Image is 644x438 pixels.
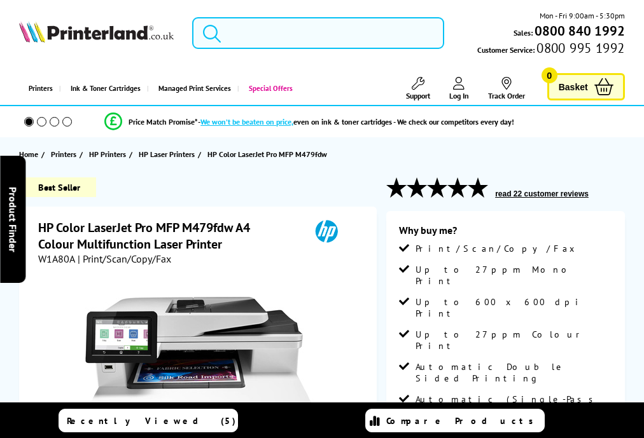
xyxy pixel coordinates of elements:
[19,177,96,197] span: Best Seller
[139,147,198,161] a: HP Laser Printers
[386,415,540,427] span: Compare Products
[6,111,612,133] li: modal_Promise
[200,117,293,127] span: We won’t be beaten on price,
[449,91,469,100] span: Log In
[147,72,237,105] a: Managed Print Services
[416,264,612,287] span: Up to 27ppm Mono Print
[297,219,356,243] img: HP
[535,42,624,54] span: 0800 995 1992
[542,67,557,83] span: 0
[547,73,625,100] a: Basket 0
[406,91,430,100] span: Support
[19,147,41,161] a: Home
[416,243,579,254] span: Print/Scan/Copy/Fax
[416,296,612,319] span: Up to 600 x 600 dpi Print
[139,147,195,161] span: HP Laser Printers
[129,117,198,127] span: Price Match Promise*
[6,186,19,252] span: Product Finder
[19,21,173,43] img: Printerland Logo
[207,149,327,159] span: HP Color LaserJet Pro MFP M479fdw
[59,409,238,432] a: Recently Viewed (5)
[198,117,514,127] div: - even on ink & toner cartridges - We check our competitors every day!
[67,415,236,427] span: Recently Viewed (5)
[89,147,126,161] span: HP Printers
[491,189,592,199] button: read 22 customer reviews
[51,147,80,161] a: Printers
[540,10,625,22] span: Mon - Fri 9:00am - 5:30pm
[488,77,525,100] a: Track Order
[71,72,141,105] span: Ink & Toner Cartridges
[19,21,173,45] a: Printerland Logo
[365,409,545,432] a: Compare Products
[78,252,171,265] span: | Print/Scan/Copy/Fax
[19,72,59,105] a: Printers
[416,361,612,384] span: Automatic Double Sided Printing
[399,224,612,243] div: Why buy me?
[38,219,297,252] h1: HP Color LaserJet Pro MFP M479fdw A4 Colour Multifunction Laser Printer
[406,77,430,100] a: Support
[19,147,38,161] span: Home
[59,72,147,105] a: Ink & Toner Cartridges
[533,25,625,37] a: 0800 840 1992
[237,72,299,105] a: Special Offers
[416,394,612,428] span: Automatic (Single-Pass Duplex) Double Sided Scanning
[51,147,76,161] span: Printers
[559,78,588,95] span: Basket
[89,147,129,161] a: HP Printers
[535,22,625,39] b: 0800 840 1992
[449,77,469,100] a: Log In
[514,27,533,39] span: Sales:
[416,329,612,352] span: Up to 27ppm Colour Print
[38,252,75,265] span: W1A80A
[477,42,624,56] span: Customer Service:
